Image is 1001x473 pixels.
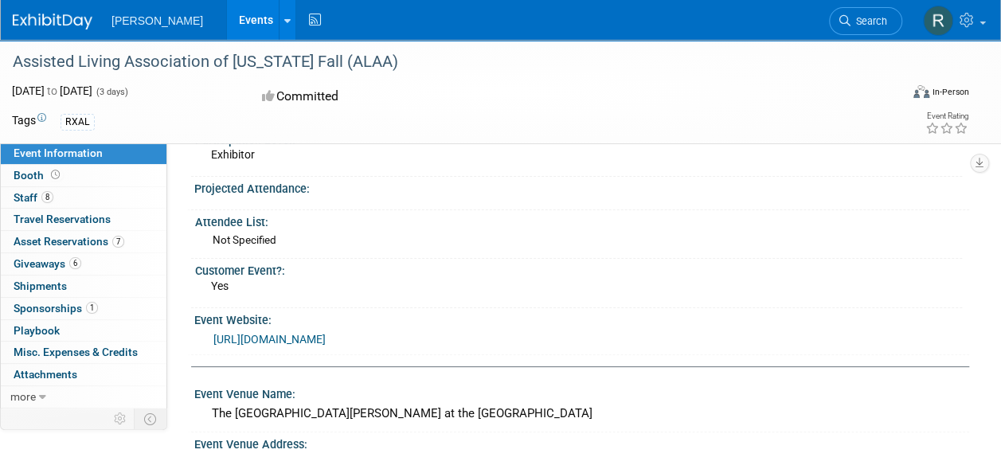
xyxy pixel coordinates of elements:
[213,233,956,248] div: Not Specified
[194,308,969,328] div: Event Website:
[194,177,969,197] div: Projected Attendance:
[1,298,166,319] a: Sponsorships1
[830,83,969,107] div: Event Format
[829,7,902,35] a: Search
[1,386,166,408] a: more
[61,114,95,131] div: RXAL
[13,14,92,29] img: ExhibitDay
[14,191,53,204] span: Staff
[257,83,561,111] div: Committed
[107,408,135,429] td: Personalize Event Tab Strip
[1,276,166,297] a: Shipments
[213,333,326,346] a: [URL][DOMAIN_NAME]
[1,320,166,342] a: Playbook
[1,143,166,164] a: Event Information
[14,235,124,248] span: Asset Reservations
[14,346,138,358] span: Misc. Expenses & Credits
[41,191,53,203] span: 8
[14,302,98,315] span: Sponsorships
[14,213,111,225] span: Travel Reservations
[194,432,969,452] div: Event Venue Address:
[7,48,887,76] div: Assisted Living Association of [US_STATE] Fall (ALAA)
[14,257,81,270] span: Giveaways
[1,187,166,209] a: Staff8
[1,253,166,275] a: Giveaways6
[1,165,166,186] a: Booth
[195,210,962,230] div: Attendee List:
[923,6,953,36] img: Rick Deloney
[1,342,166,363] a: Misc. Expenses & Credits
[48,169,63,181] span: Booth not reserved yet
[14,279,67,292] span: Shipments
[69,257,81,269] span: 6
[10,390,36,403] span: more
[45,84,60,97] span: to
[14,324,60,337] span: Playbook
[14,368,77,381] span: Attachments
[12,84,92,97] span: [DATE] [DATE]
[135,408,167,429] td: Toggle Event Tabs
[913,85,929,98] img: Format-Inperson.png
[1,364,166,385] a: Attachments
[850,15,887,27] span: Search
[12,112,46,131] td: Tags
[111,14,203,27] span: [PERSON_NAME]
[925,112,968,120] div: Event Rating
[932,86,969,98] div: In-Person
[112,236,124,248] span: 7
[14,169,63,182] span: Booth
[194,382,969,402] div: Event Venue Name:
[206,401,957,426] div: The [GEOGRAPHIC_DATA][PERSON_NAME] at the [GEOGRAPHIC_DATA]
[211,279,229,292] span: Yes
[1,209,166,230] a: Travel Reservations
[86,302,98,314] span: 1
[1,231,166,252] a: Asset Reservations7
[195,259,962,279] div: Customer Event?:
[211,148,255,161] span: Exhibitor
[14,147,103,159] span: Event Information
[95,87,128,97] span: (3 days)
